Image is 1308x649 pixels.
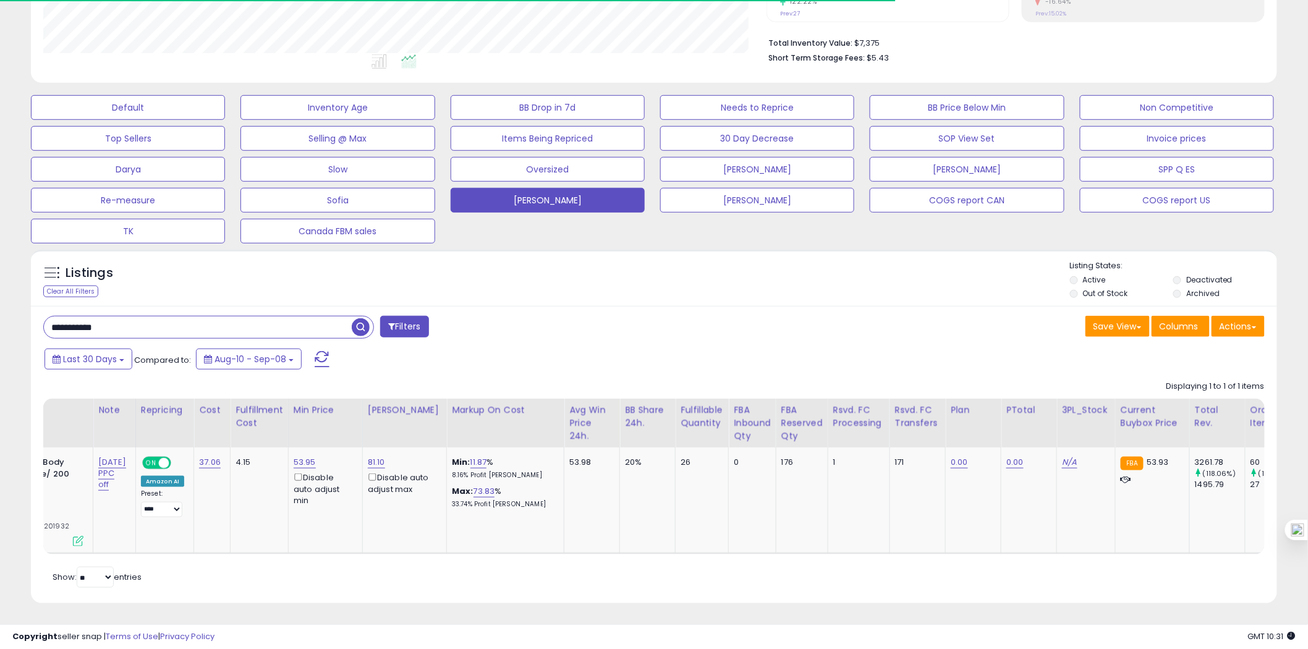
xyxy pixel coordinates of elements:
span: 2025-10-9 10:31 GMT [1248,630,1296,642]
button: SPP Q ES [1080,157,1274,182]
div: 3PL_Stock [1062,404,1110,417]
small: (118.06%) [1203,469,1236,478]
button: Slow [240,157,435,182]
span: Compared to: [134,354,191,366]
a: 0.00 [1006,456,1024,469]
p: 8.16% Profit [PERSON_NAME] [452,471,554,480]
div: 60 [1251,457,1301,468]
th: The percentage added to the cost of goods (COGS) that forms the calculator for Min & Max prices. [447,399,564,448]
div: 1 [833,457,880,468]
div: Rsvd. FC Transfers [895,404,941,430]
button: Non Competitive [1080,95,1274,120]
button: BB Drop in 7d [451,95,645,120]
button: Aug-10 - Sep-08 [196,349,302,370]
div: Amazon AI [141,476,184,487]
span: ON [143,458,159,469]
label: Active [1083,274,1106,285]
b: Short Term Storage Fees: [768,53,865,63]
div: Preset: [141,490,184,517]
small: Prev: 27 [780,10,800,17]
div: Current Buybox Price [1121,404,1184,430]
label: Archived [1186,288,1220,299]
div: 26 [681,457,719,468]
a: 0.00 [951,456,968,469]
small: (122.22%) [1259,469,1292,478]
div: 3261.78 [1195,457,1245,468]
li: $7,375 [768,35,1255,49]
div: PTotal [1006,404,1051,417]
span: Aug-10 - Sep-08 [214,353,286,365]
div: 171 [895,457,936,468]
div: Disable auto adjust min [294,471,353,506]
div: 27 [1251,479,1301,490]
a: 73.83 [474,485,495,498]
p: 33.74% Profit [PERSON_NAME] [452,500,554,509]
a: 11.87 [470,456,487,469]
button: [PERSON_NAME] [660,157,854,182]
div: Note [98,404,130,417]
a: Terms of Use [106,630,158,642]
button: Canada FBM sales [240,219,435,244]
button: Last 30 Days [45,349,132,370]
button: Sofia [240,188,435,213]
button: Default [31,95,225,120]
div: FBA inbound Qty [734,404,771,443]
div: Disable auto adjust max [368,471,437,495]
div: Rsvd. FC Processing [833,404,885,430]
button: Save View [1085,316,1150,337]
th: CSV column name: cust_attr_3_3PL_Stock [1057,399,1116,448]
div: 53.98 [569,457,610,468]
span: 53.93 [1147,456,1169,468]
button: Re-measure [31,188,225,213]
div: 1495.79 [1195,479,1245,490]
div: 20% [625,457,666,468]
button: Selling @ Max [240,126,435,151]
div: % [452,457,554,480]
b: Total Inventory Value: [768,38,852,48]
span: OFF [169,458,189,469]
div: 0 [734,457,767,468]
div: Fulfillment Cost [236,404,283,430]
label: Out of Stock [1083,288,1128,299]
div: seller snap | | [12,631,214,643]
span: Show: entries [53,571,142,583]
strong: Copyright [12,630,57,642]
button: Columns [1152,316,1210,337]
div: BB Share 24h. [625,404,670,430]
button: Invoice prices [1080,126,1274,151]
button: Actions [1212,316,1265,337]
div: FBA Reserved Qty [781,404,823,443]
div: Markup on Cost [452,404,559,417]
button: Oversized [451,157,645,182]
button: COGS report US [1080,188,1274,213]
label: Deactivated [1186,274,1233,285]
div: Repricing [141,404,189,417]
button: Filters [380,316,428,337]
small: Prev: 15.02% [1035,10,1066,17]
a: 37.06 [199,456,221,469]
div: Plan [951,404,996,417]
button: 30 Day Decrease [660,126,854,151]
button: Darya [31,157,225,182]
button: Needs to Reprice [660,95,854,120]
div: Min Price [294,404,357,417]
button: SOP View Set [870,126,1064,151]
span: Last 30 Days [63,353,117,365]
button: [PERSON_NAME] [660,188,854,213]
b: Min: [452,456,470,468]
a: [DATE] PPC off [98,456,126,491]
button: Top Sellers [31,126,225,151]
a: Privacy Policy [160,630,214,642]
small: FBA [1121,457,1144,470]
span: $5.43 [867,52,889,64]
button: BB Price Below Min [870,95,1064,120]
div: % [452,486,554,509]
a: 53.95 [294,456,316,469]
span: Columns [1160,320,1199,333]
b: Max: [452,485,474,497]
button: COGS report CAN [870,188,1064,213]
button: Items Being Repriced [451,126,645,151]
div: Displaying 1 to 1 of 1 items [1166,381,1265,392]
button: [PERSON_NAME] [870,157,1064,182]
a: N/A [1062,456,1077,469]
